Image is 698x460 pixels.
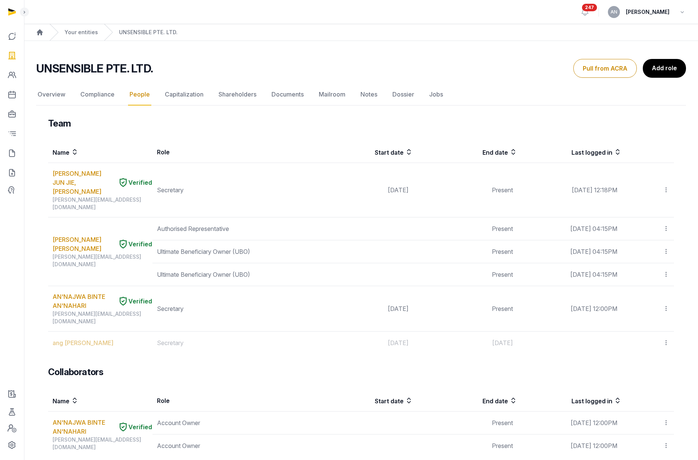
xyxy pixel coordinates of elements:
[152,286,309,332] td: Secretary
[36,84,686,106] nav: Tabs
[152,434,309,457] td: Account Owner
[48,118,71,130] h3: Team
[582,4,597,11] span: 247
[53,253,152,268] div: [PERSON_NAME][EMAIL_ADDRESS][DOMAIN_NAME]
[36,62,153,75] h2: UNSENSIBLE PTE. LTD.
[359,84,379,106] a: Notes
[53,196,152,211] div: [PERSON_NAME][EMAIL_ADDRESS][DOMAIN_NAME]
[309,286,413,332] td: [DATE]
[309,390,413,412] th: Start date
[53,292,115,310] a: AN'NAJWA BINTE AN'NAHARI
[413,390,517,412] th: End date
[24,24,698,41] nav: Breadcrumb
[128,422,152,431] span: Verified
[53,338,113,347] a: ang [PERSON_NAME]
[152,332,309,354] td: Secretary
[79,84,116,106] a: Compliance
[217,84,258,106] a: Shareholders
[152,390,309,412] th: Role
[571,305,617,312] span: [DATE] 12:00PM
[53,235,115,253] a: [PERSON_NAME] [PERSON_NAME]
[48,142,152,163] th: Name
[492,339,513,347] span: [DATE]
[570,225,617,232] span: [DATE] 04:15PM
[611,10,617,14] span: AN
[128,297,152,306] span: Verified
[570,271,617,278] span: [DATE] 04:15PM
[152,142,309,163] th: Role
[626,8,669,17] span: [PERSON_NAME]
[492,248,513,255] span: Present
[517,390,622,412] th: Last logged in
[53,169,115,196] a: [PERSON_NAME] JUN JIE, [PERSON_NAME]
[53,418,115,436] a: AN'NAJWA BINTE AN'NAHARI
[128,240,152,249] span: Verified
[53,310,152,325] div: [PERSON_NAME][EMAIL_ADDRESS][DOMAIN_NAME]
[492,442,513,449] span: Present
[517,142,622,163] th: Last logged in
[163,84,205,106] a: Capitalization
[572,186,617,194] span: [DATE] 12:18PM
[492,186,513,194] span: Present
[36,84,67,106] a: Overview
[152,163,309,217] td: Secretary
[53,436,152,451] div: [PERSON_NAME][EMAIL_ADDRESS][DOMAIN_NAME]
[48,366,103,378] h3: Collaborators
[119,29,178,36] a: UNSENSIBLE PTE. LTD.
[270,84,305,106] a: Documents
[152,263,309,286] td: Ultimate Beneficiary Owner (UBO)
[573,59,637,78] button: Pull from ACRA
[413,142,517,163] th: End date
[643,59,686,78] a: Add role
[571,442,617,449] span: [DATE] 12:00PM
[152,240,309,263] td: Ultimate Beneficiary Owner (UBO)
[492,419,513,427] span: Present
[152,217,309,240] td: Authorised Representative
[309,142,413,163] th: Start date
[570,248,617,255] span: [DATE] 04:15PM
[152,412,309,434] td: Account Owner
[65,29,98,36] a: Your entities
[317,84,347,106] a: Mailroom
[309,163,413,217] td: [DATE]
[492,271,513,278] span: Present
[48,390,152,412] th: Name
[428,84,445,106] a: Jobs
[128,84,151,106] a: People
[492,225,513,232] span: Present
[391,84,416,106] a: Dossier
[492,305,513,312] span: Present
[309,332,413,354] td: [DATE]
[571,419,617,427] span: [DATE] 12:00PM
[608,6,620,18] button: AN
[128,178,152,187] span: Verified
